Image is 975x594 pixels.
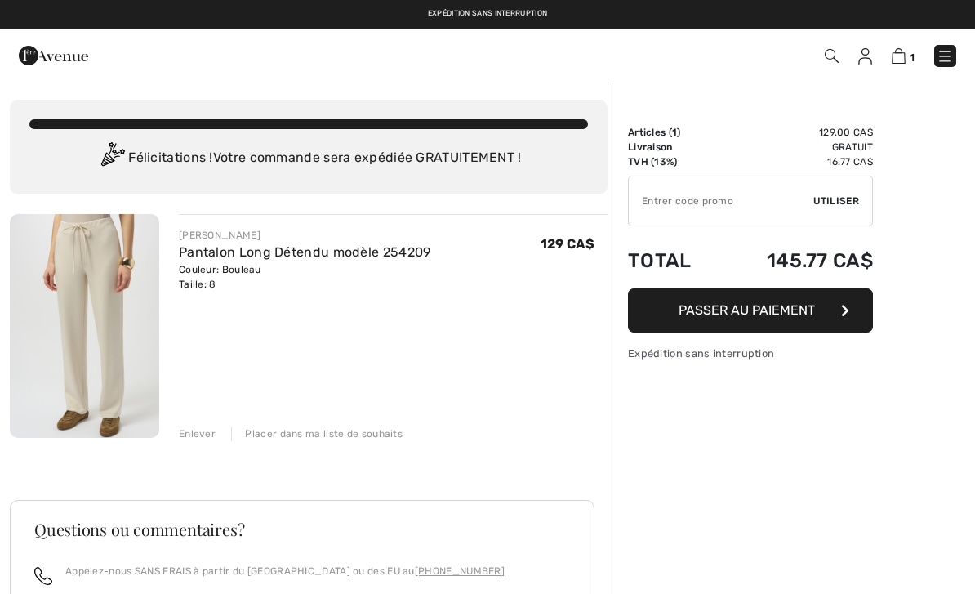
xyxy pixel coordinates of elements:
[825,49,839,63] img: Recherche
[719,154,873,169] td: 16.77 CA$
[628,233,719,288] td: Total
[628,154,719,169] td: TVH (13%)
[231,427,403,441] div: Placer dans ma liste de souhaits
[629,176,813,226] input: Code promo
[19,39,88,72] img: 1ère Avenue
[937,48,953,65] img: Menu
[65,564,505,578] p: Appelez-nous SANS FRAIS à partir du [GEOGRAPHIC_DATA] ou des EU au
[10,214,159,438] img: Pantalon Long Détendu modèle 254209
[179,427,216,441] div: Enlever
[719,125,873,140] td: 129.00 CA$
[628,288,873,333] button: Passer au paiement
[813,194,859,208] span: Utiliser
[679,302,815,318] span: Passer au paiement
[910,51,915,64] span: 1
[672,127,677,138] span: 1
[96,142,128,175] img: Congratulation2.svg
[892,48,906,64] img: Panier d'achat
[892,46,915,65] a: 1
[34,567,52,585] img: call
[179,262,431,292] div: Couleur: Bouleau Taille: 8
[29,142,588,175] div: Félicitations ! Votre commande sera expédiée GRATUITEMENT !
[719,233,873,288] td: 145.77 CA$
[34,521,570,538] h3: Questions ou commentaires?
[541,236,594,252] span: 129 CA$
[415,565,505,577] a: [PHONE_NUMBER]
[628,140,719,154] td: Livraison
[179,228,431,243] div: [PERSON_NAME]
[179,244,431,260] a: Pantalon Long Détendu modèle 254209
[19,47,88,62] a: 1ère Avenue
[858,48,872,65] img: Mes infos
[719,140,873,154] td: Gratuit
[628,346,873,361] div: Expédition sans interruption
[628,125,719,140] td: Articles ( )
